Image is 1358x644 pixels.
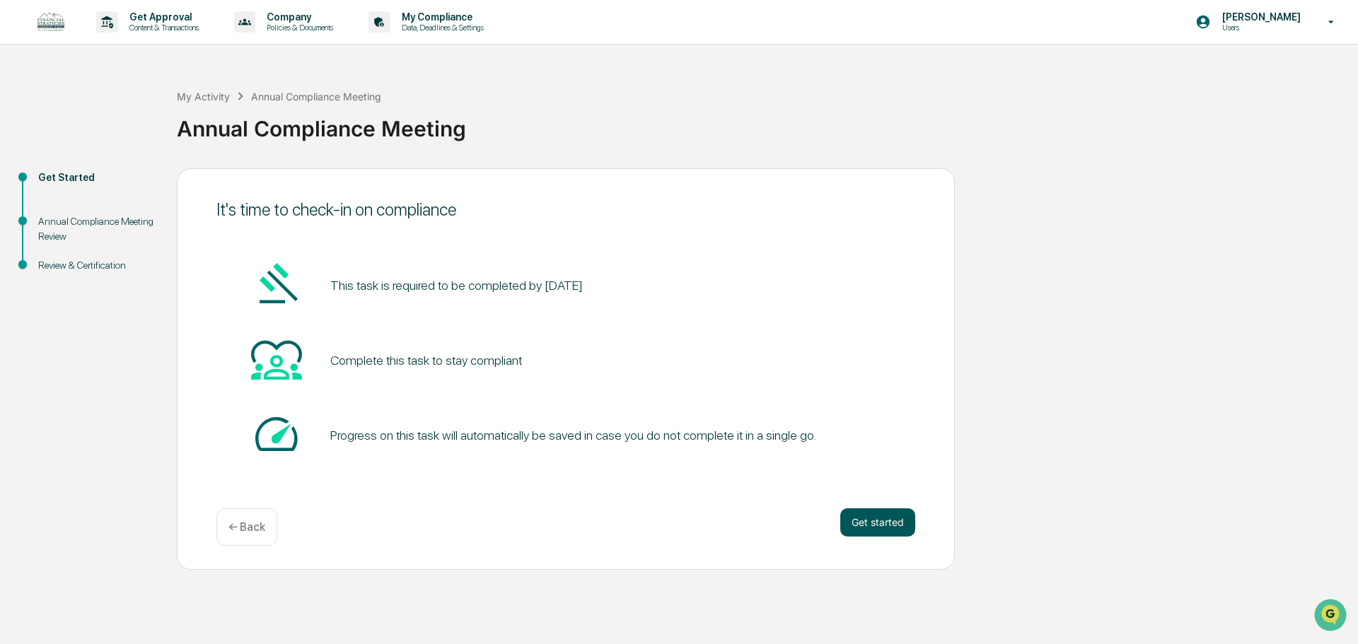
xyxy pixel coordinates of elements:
[330,276,583,295] pre: This task is required to be completed by [DATE]
[251,259,302,310] img: Gavel
[48,122,179,134] div: We're available if you need us!
[8,172,97,198] a: 🖐️Preclearance
[141,240,171,250] span: Pylon
[100,239,171,250] a: Powered byPylon
[240,112,257,129] button: Start new chat
[255,11,340,23] p: Company
[1211,23,1308,33] p: Users
[14,108,40,134] img: 1746055101610-c473b297-6a78-478c-a979-82029cc54cd1
[48,108,232,122] div: Start new chat
[390,23,491,33] p: Data, Deadlines & Settings
[177,105,1351,141] div: Annual Compliance Meeting
[117,178,175,192] span: Attestations
[14,206,25,218] div: 🔎
[251,334,302,385] img: Heart
[251,90,381,103] div: Annual Compliance Meeting
[103,180,114,191] div: 🗄️
[38,214,154,244] div: Annual Compliance Meeting Review
[330,353,522,368] div: Complete this task to stay compliant
[34,9,68,35] img: logo
[251,409,302,459] img: Speed-dial
[840,508,915,537] button: Get started
[28,205,89,219] span: Data Lookup
[14,30,257,52] p: How can we help?
[390,11,491,23] p: My Compliance
[177,90,230,103] div: My Activity
[228,520,265,534] p: ← Back
[28,178,91,192] span: Preclearance
[14,180,25,191] div: 🖐️
[255,23,340,33] p: Policies & Documents
[97,172,181,198] a: 🗄️Attestations
[38,170,154,185] div: Get Started
[216,199,915,220] div: It's time to check-in on compliance
[118,11,206,23] p: Get Approval
[8,199,95,225] a: 🔎Data Lookup
[38,258,154,273] div: Review & Certification
[330,428,816,443] div: Progress on this task will automatically be saved in case you do not complete it in a single go.
[1313,597,1351,636] iframe: Open customer support
[1211,11,1308,23] p: [PERSON_NAME]
[118,23,206,33] p: Content & Transactions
